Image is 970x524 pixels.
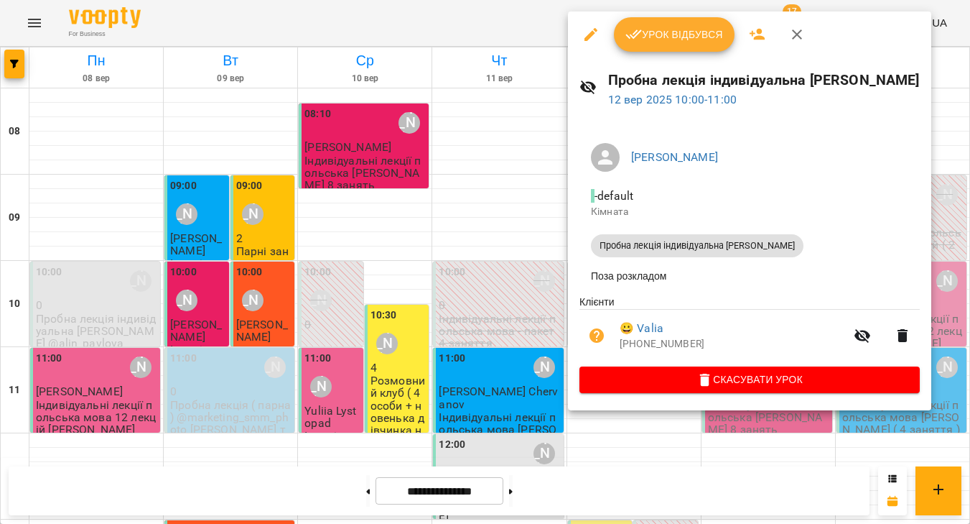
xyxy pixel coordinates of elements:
[579,367,920,392] button: Скасувати Урок
[591,205,908,219] p: Кімната
[620,337,845,351] p: [PHONE_NUMBER]
[591,189,636,203] span: - default
[608,93,737,106] a: 12 вер 2025 10:00-11:00
[614,17,735,52] button: Урок відбувся
[579,318,614,353] button: Візит ще не сплачено. Додати оплату?
[608,69,920,91] h6: Пробна лекція індивідуальна [PERSON_NAME]
[625,26,723,43] span: Урок відбувся
[579,295,920,367] ul: Клієнти
[579,263,920,289] li: Поза розкладом
[591,371,908,388] span: Скасувати Урок
[591,239,803,252] span: Пробна лекція індивідуальна [PERSON_NAME]
[631,150,718,164] a: [PERSON_NAME]
[620,320,663,337] a: 😀 Valia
